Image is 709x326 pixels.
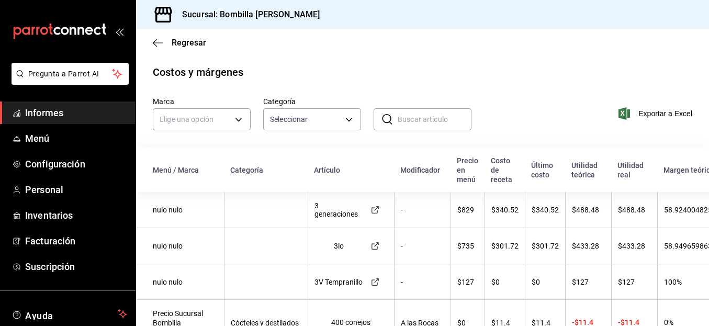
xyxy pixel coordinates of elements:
font: Último costo [531,161,553,179]
font: Ayuda [25,310,53,321]
font: $340.52 [532,206,559,215]
font: $0 [532,278,540,286]
font: 3io [334,242,344,250]
font: Personal [25,184,63,195]
font: Suscripción [25,261,75,272]
font: nulo nulo [153,206,183,215]
font: $127 [457,278,474,286]
font: 3 generaciones [314,201,358,218]
font: $488.48 [572,206,599,214]
font: Precio en menú [457,156,478,184]
font: $433.28 [572,242,599,250]
font: $0 [491,278,500,286]
font: Categoría [230,166,263,174]
font: Exportar a Excel [638,109,692,118]
font: $127 [618,278,635,286]
font: Costo de receta [491,156,512,184]
button: Pregunta a Parrot AI [12,63,129,85]
font: Modificador [400,166,440,174]
button: Regresar [153,38,206,48]
font: $301.72 [491,242,519,251]
font: Marca [153,97,174,106]
font: Informes [25,107,63,118]
font: $340.52 [491,206,519,215]
font: - [401,206,403,215]
font: Categoría [263,97,296,106]
font: $735 [457,242,474,251]
button: Exportar a Excel [621,107,692,120]
font: Menú [25,133,50,144]
font: $301.72 [532,242,559,251]
font: 100% [664,278,682,286]
font: 3V Tempranillo [314,278,363,286]
font: Utilidad real [617,161,644,179]
input: Buscar artículo [398,109,471,130]
font: Sucursal: Bombilla [PERSON_NAME] [182,9,320,19]
font: Artículo [314,166,340,174]
font: nulo nulo [153,278,183,286]
font: Pregunta a Parrot AI [28,70,99,78]
font: $829 [457,206,474,215]
font: Inventarios [25,210,73,221]
a: Pregunta a Parrot AI [7,76,129,87]
font: Facturación [25,235,75,246]
font: nulo nulo [153,242,183,251]
font: $488.48 [618,206,645,214]
font: Regresar [172,38,206,48]
font: $433.28 [618,242,645,250]
font: - [401,278,403,286]
font: Menú / Marca [153,166,199,174]
font: $127 [572,278,589,286]
button: abrir_cajón_menú [115,27,123,36]
font: Utilidad teórica [571,161,598,179]
font: Seleccionar [270,115,308,123]
font: Costos y márgenes [153,66,243,78]
font: Configuración [25,159,85,170]
font: - [401,242,403,251]
font: Elige una opción [160,115,213,123]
